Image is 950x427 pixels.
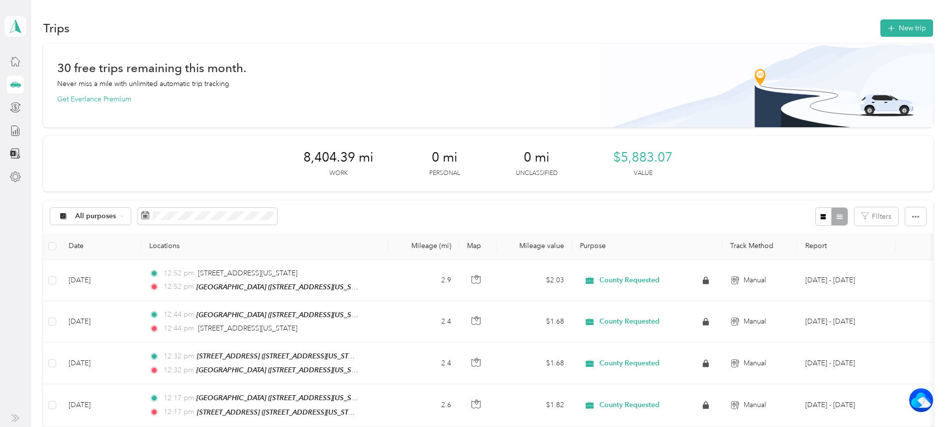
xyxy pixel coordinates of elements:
[497,301,572,342] td: $1.68
[61,233,141,260] th: Date
[164,351,193,362] span: 12:32 pm
[880,19,933,37] button: New trip
[497,342,572,384] td: $1.68
[432,150,458,166] span: 0 mi
[797,384,895,426] td: Jul 26 - Aug 8, 2025
[459,233,497,260] th: Map
[744,316,766,327] span: Manual
[197,352,363,360] span: [STREET_ADDRESS] ([STREET_ADDRESS][US_STATE])
[744,400,766,411] span: Manual
[388,384,460,426] td: 2.6
[196,394,370,402] span: [GEOGRAPHIC_DATA] ([STREET_ADDRESS][US_STATE])
[43,23,70,33] h1: Trips
[164,407,193,418] span: 12:17 pm
[516,169,558,178] p: Unclassified
[599,276,660,285] span: County Requested
[164,281,192,292] span: 12:52 pm
[61,384,141,426] td: [DATE]
[57,63,246,73] h1: 30 free trips remaining this month.
[599,359,660,368] span: County Requested
[600,44,933,127] img: Banner
[57,79,229,89] p: Never miss a mile with unlimited automatic trip tracking
[429,169,460,178] p: Personal
[524,150,550,166] span: 0 mi
[388,342,460,384] td: 2.4
[388,301,460,342] td: 2.4
[196,283,370,291] span: [GEOGRAPHIC_DATA] ([STREET_ADDRESS][US_STATE])
[196,366,370,374] span: [GEOGRAPHIC_DATA] ([STREET_ADDRESS][US_STATE])
[303,150,374,166] span: 8,404.39 mi
[75,213,116,220] span: All purposes
[797,260,895,301] td: Jul 26 - Aug 8, 2025
[141,233,388,260] th: Locations
[497,384,572,426] td: $1.82
[164,323,194,334] span: 12:44 pm
[61,301,141,342] td: [DATE]
[198,324,297,333] span: [STREET_ADDRESS][US_STATE]
[613,150,672,166] span: $5,883.07
[164,365,192,376] span: 12:32 pm
[329,169,348,178] p: Work
[196,311,370,319] span: [GEOGRAPHIC_DATA] ([STREET_ADDRESS][US_STATE])
[388,260,460,301] td: 2.9
[61,260,141,301] td: [DATE]
[599,317,660,326] span: County Requested
[599,401,660,410] span: County Requested
[894,371,950,427] iframe: Everlance-gr Chat Button Frame
[164,268,194,279] span: 12:52 pm
[744,358,766,369] span: Manual
[497,260,572,301] td: $2.03
[797,342,895,384] td: Jul 26 - Aug 8, 2025
[198,269,297,277] span: [STREET_ADDRESS][US_STATE]
[388,233,460,260] th: Mileage (mi)
[744,275,766,286] span: Manual
[572,233,722,260] th: Purpose
[497,233,572,260] th: Mileage value
[61,342,141,384] td: [DATE]
[855,207,898,226] button: Filters
[797,233,895,260] th: Report
[722,233,797,260] th: Track Method
[164,309,192,320] span: 12:44 pm
[164,393,192,404] span: 12:17 pm
[197,408,363,417] span: [STREET_ADDRESS] ([STREET_ADDRESS][US_STATE])
[57,94,131,104] button: Get Everlance Premium
[634,169,653,178] p: Value
[797,301,895,342] td: Jul 26 - Aug 8, 2025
